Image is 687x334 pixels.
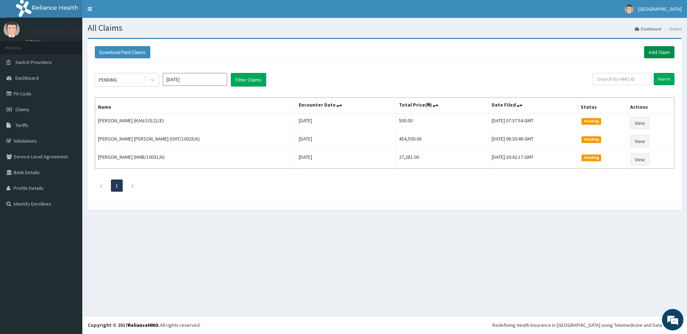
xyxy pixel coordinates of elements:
div: PENDING [99,76,117,83]
div: Redefining Heath Insurance in [GEOGRAPHIC_DATA] using Telemedicine and Data Science! [492,321,682,329]
input: Search [654,73,674,85]
p: [GEOGRAPHIC_DATA] [25,29,84,35]
a: Previous page [99,182,103,189]
img: User Image [4,21,20,38]
input: Search by HMO ID [593,73,651,85]
img: User Image [625,5,634,14]
strong: Copyright © 2017 . [88,322,160,328]
a: Dashboard [635,26,661,32]
a: Next page [131,182,134,189]
td: [DATE] 07:37:54 GMT [488,114,578,132]
span: Claims [15,106,29,113]
a: Page 1 is your current page [116,182,118,189]
th: Name [95,98,296,114]
td: 500.00 [396,114,488,132]
a: View [630,153,649,166]
span: Pending [581,118,601,124]
th: Status [578,98,627,114]
td: [DATE] [296,114,396,132]
a: RelianceHMO [128,322,159,328]
h1: All Claims [88,23,682,33]
td: [DATE] 20:42:17 GMT [488,151,578,169]
span: Dashboard [15,75,39,81]
a: Add Claim [644,46,674,58]
a: View [630,117,649,129]
td: [DATE] 06:30:46 GMT [488,132,578,151]
td: [DATE] [296,132,396,151]
td: [DATE] [296,151,396,169]
th: Total Price(₦) [396,98,488,114]
a: Online [25,39,42,44]
input: Select Month and Year [163,73,227,86]
span: [GEOGRAPHIC_DATA] [638,6,682,12]
footer: All rights reserved. [82,316,687,334]
button: Download Paid Claims [95,46,150,58]
td: [PERSON_NAME] (KAN/10121/E) [95,114,296,132]
a: View [630,135,649,147]
th: Actions [627,98,674,114]
span: Tariffs [15,122,28,128]
td: 27,281.00 [396,151,488,169]
button: Filter Claims [231,73,266,87]
td: 454,500.00 [396,132,488,151]
span: Pending [581,154,601,161]
td: [PERSON_NAME] [PERSON_NAME] (OHT/10025/A) [95,132,296,151]
span: Switch Providers [15,59,52,65]
th: Encounter Date [296,98,396,114]
td: [PERSON_NAME] (KMB/10031/A) [95,151,296,169]
li: Claims [662,26,682,32]
th: Date Filed [488,98,578,114]
span: Pending [581,136,601,143]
